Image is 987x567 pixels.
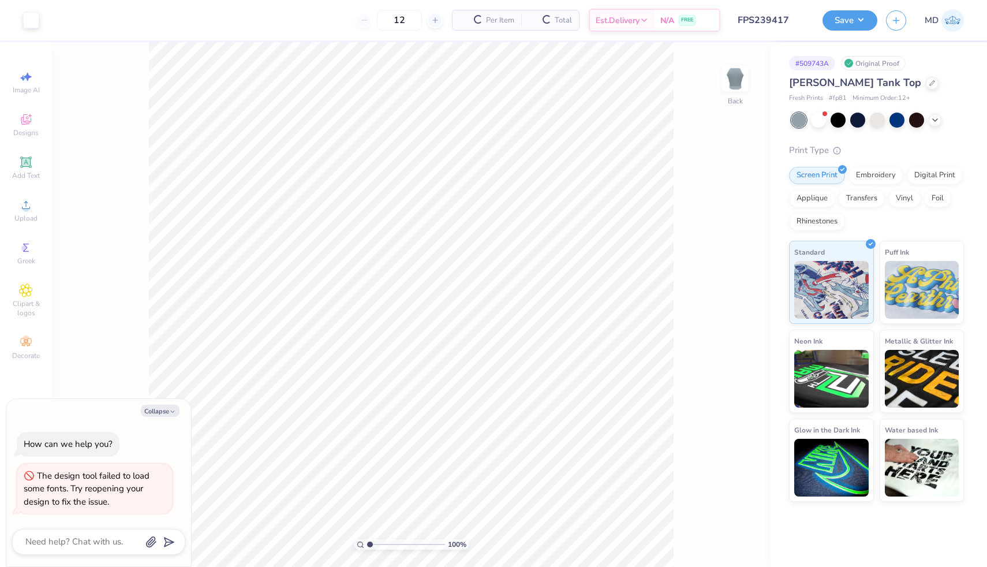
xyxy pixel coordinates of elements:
span: Upload [14,214,38,223]
span: Per Item [486,14,514,27]
div: Transfers [839,190,885,207]
div: # 509743A [789,56,835,70]
span: Water based Ink [885,424,938,436]
img: Metallic & Glitter Ink [885,350,959,408]
img: Back [724,67,747,90]
div: Embroidery [848,167,903,184]
div: Digital Print [907,167,963,184]
span: Decorate [12,351,40,360]
div: Rhinestones [789,213,845,230]
span: Metallic & Glitter Ink [885,335,953,347]
span: [PERSON_NAME] Tank Top [789,76,921,89]
div: Applique [789,190,835,207]
img: Puff Ink [885,261,959,319]
span: Image AI [13,85,40,95]
img: Water based Ink [885,439,959,497]
span: Designs [13,128,39,137]
img: Neon Ink [794,350,869,408]
span: # fp81 [829,94,847,103]
div: Vinyl [888,190,921,207]
div: Foil [924,190,951,207]
span: MD [925,14,939,27]
input: Untitled Design [729,9,814,32]
span: Total [555,14,572,27]
span: FREE [681,16,693,24]
span: Minimum Order: 12 + [853,94,910,103]
input: – – [377,10,422,31]
span: Neon Ink [794,335,822,347]
div: Print Type [789,144,964,157]
span: Add Text [12,171,40,180]
div: Back [728,96,743,106]
span: Standard [794,246,825,258]
img: Standard [794,261,869,319]
button: Save [822,10,877,31]
span: Puff Ink [885,246,909,258]
span: Fresh Prints [789,94,823,103]
span: Est. Delivery [596,14,640,27]
div: The design tool failed to load some fonts. Try reopening your design to fix the issue. [24,470,149,508]
span: 100 % [448,539,466,550]
div: Original Proof [841,56,906,70]
div: How can we help you? [24,438,113,450]
span: N/A [660,14,674,27]
div: Screen Print [789,167,845,184]
span: Glow in the Dark Ink [794,424,860,436]
span: Clipart & logos [6,299,46,318]
button: Collapse [141,405,180,417]
span: Greek [17,256,35,266]
a: MD [925,9,964,32]
img: Glow in the Dark Ink [794,439,869,497]
img: Mads De Vera [941,9,964,32]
